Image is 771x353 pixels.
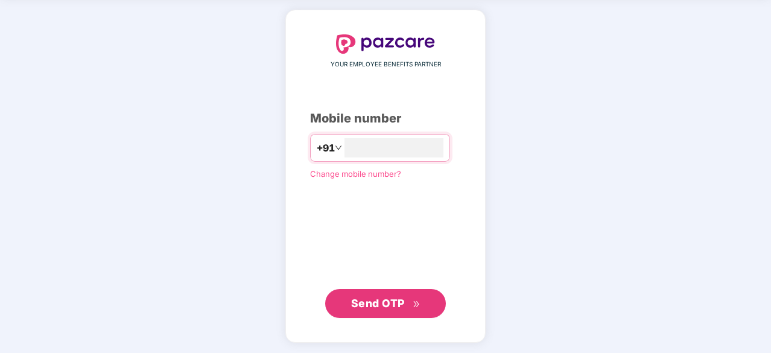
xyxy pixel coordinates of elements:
[325,289,446,318] button: Send OTPdouble-right
[336,34,435,54] img: logo
[413,301,420,308] span: double-right
[310,109,461,128] div: Mobile number
[331,60,441,69] span: YOUR EMPLOYEE BENEFITS PARTNER
[335,144,342,151] span: down
[351,297,405,310] span: Send OTP
[317,141,335,156] span: +91
[310,169,401,179] a: Change mobile number?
